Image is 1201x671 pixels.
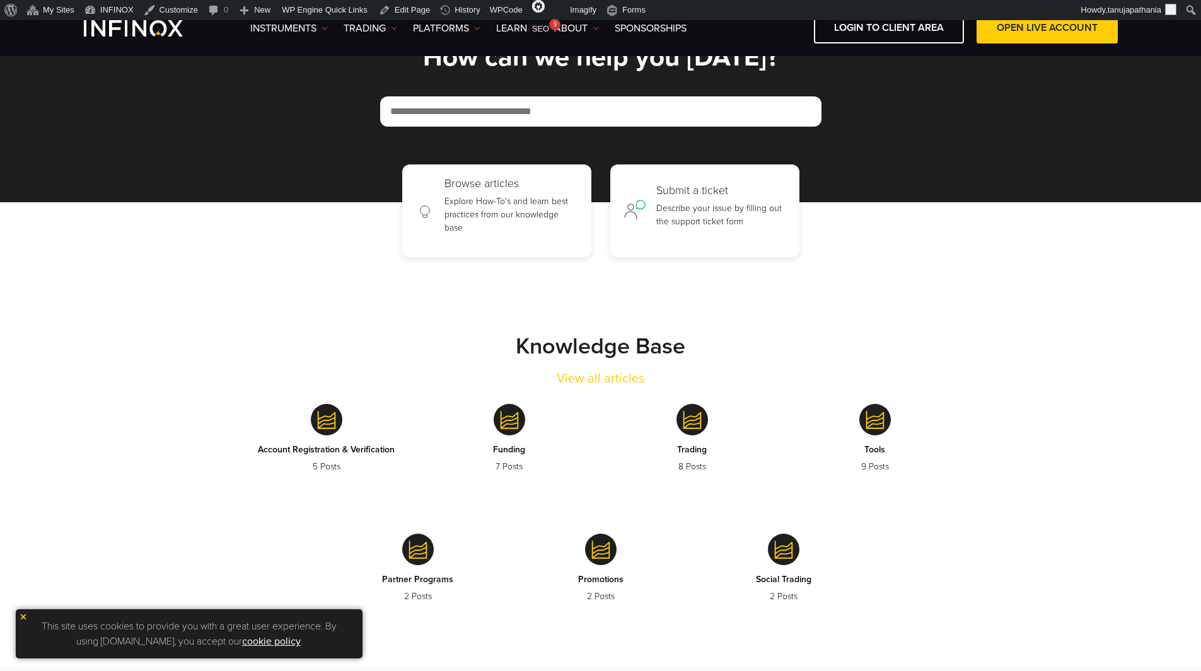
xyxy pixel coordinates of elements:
[19,612,28,621] img: yellow close icon
[382,573,453,586] p: Partner Programs
[444,195,578,234] p: Explore How-To's and learn best practices from our knowledge base
[702,518,866,629] a: Social Trading 2 Posts
[427,388,591,499] a: Funding 7 Posts
[549,19,560,30] div: 9
[656,202,786,228] p: Describe your issue by filling out the support ticket form
[258,443,395,456] p: Account Registration & Verification
[677,460,707,473] p: 8 Posts
[311,404,342,435] img: technical-analysis-icon.svg
[444,177,578,191] h2: Browse articles
[793,388,957,499] a: Tools 9 Posts
[656,184,786,198] h2: Submit a ticket
[344,21,397,36] a: TRADING
[242,635,301,648] a: cookie policy
[861,443,889,456] p: Tools
[493,443,525,456] p: Funding
[557,369,644,388] a: View all articles
[382,590,453,603] p: 2 Posts
[402,164,591,257] a: Browse articles
[977,13,1118,43] a: OPEN LIVE ACCOUNT
[519,518,683,629] a: Promotions 2 Posts
[768,534,799,565] img: technical-analysis-icon.svg
[677,443,707,456] p: Trading
[756,573,811,586] p: Social Trading
[258,460,395,473] p: 5 Posts
[84,20,212,37] a: INFINOX Logo
[610,388,774,499] a: Trading 8 Posts
[585,534,617,565] img: technical-analysis-icon.svg
[250,21,328,36] a: Instruments
[235,43,966,71] h1: How can we help you [DATE]?
[245,388,409,499] a: Account Registration & Verification 5 Posts
[532,24,549,33] span: SEO
[1108,5,1161,14] span: tanujapathania
[610,164,799,257] a: Submit a ticket
[494,404,525,435] img: technical-analysis-icon.svg
[615,21,687,36] a: SPONSORSHIPS
[493,460,525,473] p: 7 Posts
[814,13,964,43] a: LOGIN TO CLIENT AREA
[578,573,624,586] p: Promotions
[496,21,538,36] a: Learn
[861,460,889,473] p: 9 Posts
[859,404,891,435] img: technical-analysis-icon.svg
[554,21,599,36] a: ABOUT
[22,616,356,652] p: This site uses cookies to provide you with a great user experience. By using [DOMAIN_NAME], you a...
[676,404,708,435] img: technical-analysis-icon.svg
[413,21,480,36] a: PLATFORMS
[402,534,434,565] img: technical-analysis-icon.svg
[336,518,500,629] a: Partner Programs 2 Posts
[516,333,685,360] strong: Knowledge Base
[756,590,811,603] p: 2 Posts
[578,590,624,603] p: 2 Posts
